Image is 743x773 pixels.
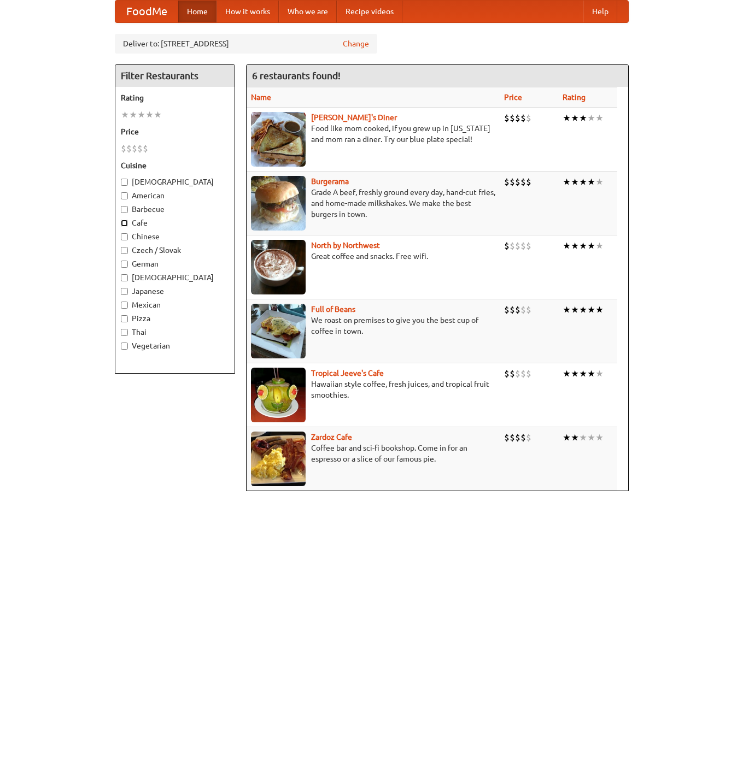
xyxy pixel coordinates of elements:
[595,304,604,316] li: ★
[571,112,579,124] li: ★
[251,240,306,294] img: north.jpg
[121,327,229,338] label: Thai
[515,112,520,124] li: $
[121,261,128,268] input: German
[515,432,520,444] li: $
[115,65,235,87] h4: Filter Restaurants
[571,176,579,188] li: ★
[343,38,369,49] a: Change
[571,304,579,316] li: ★
[251,379,495,400] p: Hawaiian style coffee, fresh juices, and tropical fruit smoothies.
[121,258,229,269] label: German
[311,113,397,122] b: [PERSON_NAME]'s Diner
[563,176,571,188] li: ★
[121,192,128,199] input: American
[121,231,229,242] label: Chinese
[121,343,128,350] input: Vegetarian
[504,240,510,252] li: $
[504,93,522,102] a: Price
[129,109,137,121] li: ★
[251,432,306,486] img: zardoz.jpg
[121,220,128,227] input: Cafe
[571,240,579,252] li: ★
[587,176,595,188] li: ★
[311,241,380,250] a: North by Northwest
[526,112,531,124] li: $
[121,340,229,351] label: Vegetarian
[121,206,128,213] input: Barbecue
[515,176,520,188] li: $
[311,433,352,441] a: Zardoz Cafe
[520,240,526,252] li: $
[520,304,526,316] li: $
[579,368,587,380] li: ★
[526,176,531,188] li: $
[251,93,271,102] a: Name
[132,143,137,155] li: $
[126,143,132,155] li: $
[252,70,341,81] ng-pluralize: 6 restaurants found!
[251,123,495,145] p: Food like mom cooked, if you grew up in [US_STATE] and mom ran a diner. Try our blue plate special!
[137,109,145,121] li: ★
[121,160,229,171] h5: Cuisine
[504,304,510,316] li: $
[121,190,229,201] label: American
[251,187,495,220] p: Grade A beef, freshly ground every day, hand-cut fries, and home-made milkshakes. We make the bes...
[520,368,526,380] li: $
[526,240,531,252] li: $
[121,217,229,228] label: Cafe
[311,305,355,314] a: Full of Beans
[510,368,515,380] li: $
[121,247,128,254] input: Czech / Slovak
[595,176,604,188] li: ★
[571,432,579,444] li: ★
[520,176,526,188] li: $
[121,245,229,256] label: Czech / Slovak
[121,286,229,297] label: Japanese
[121,299,229,310] label: Mexican
[504,368,510,380] li: $
[217,1,279,22] a: How it works
[571,368,579,380] li: ★
[579,112,587,124] li: ★
[311,177,349,186] a: Burgerama
[510,240,515,252] li: $
[526,432,531,444] li: $
[504,112,510,124] li: $
[251,304,306,358] img: beans.jpg
[115,1,178,22] a: FoodMe
[563,93,586,102] a: Rating
[311,369,384,377] a: Tropical Jeeve's Cafe
[520,432,526,444] li: $
[137,143,143,155] li: $
[154,109,162,121] li: ★
[595,240,604,252] li: ★
[121,92,229,103] h5: Rating
[515,368,520,380] li: $
[121,126,229,137] h5: Price
[579,240,587,252] li: ★
[583,1,617,22] a: Help
[510,304,515,316] li: $
[510,176,515,188] li: $
[520,112,526,124] li: $
[251,368,306,422] img: jeeves.jpg
[121,176,229,187] label: [DEMOGRAPHIC_DATA]
[251,315,495,337] p: We roast on premises to give you the best cup of coffee in town.
[251,442,495,464] p: Coffee bar and sci-fi bookshop. Come in for an espresso or a slice of our famous pie.
[526,368,531,380] li: $
[279,1,337,22] a: Who we are
[587,304,595,316] li: ★
[579,304,587,316] li: ★
[251,176,306,231] img: burgerama.jpg
[587,112,595,124] li: ★
[121,313,229,324] label: Pizza
[121,272,229,283] label: [DEMOGRAPHIC_DATA]
[563,304,571,316] li: ★
[504,176,510,188] li: $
